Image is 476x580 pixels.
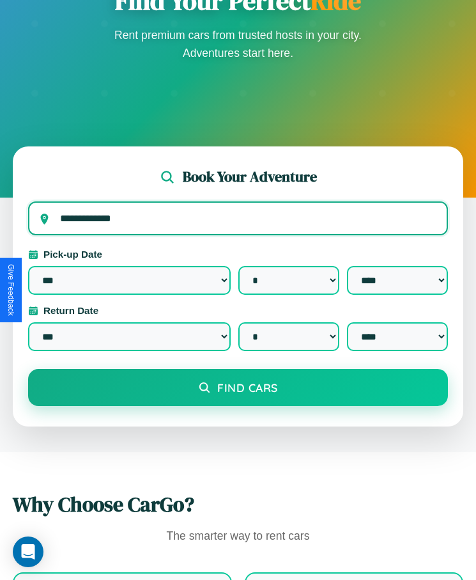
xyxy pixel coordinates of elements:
label: Pick-up Date [28,249,448,260]
div: Give Feedback [6,264,15,316]
p: Rent premium cars from trusted hosts in your city. Adventures start here. [111,26,366,62]
h2: Why Choose CarGo? [13,490,463,519]
button: Find Cars [28,369,448,406]
div: Open Intercom Messenger [13,537,43,567]
label: Return Date [28,305,448,316]
h2: Book Your Adventure [183,167,317,187]
p: The smarter way to rent cars [13,526,463,547]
